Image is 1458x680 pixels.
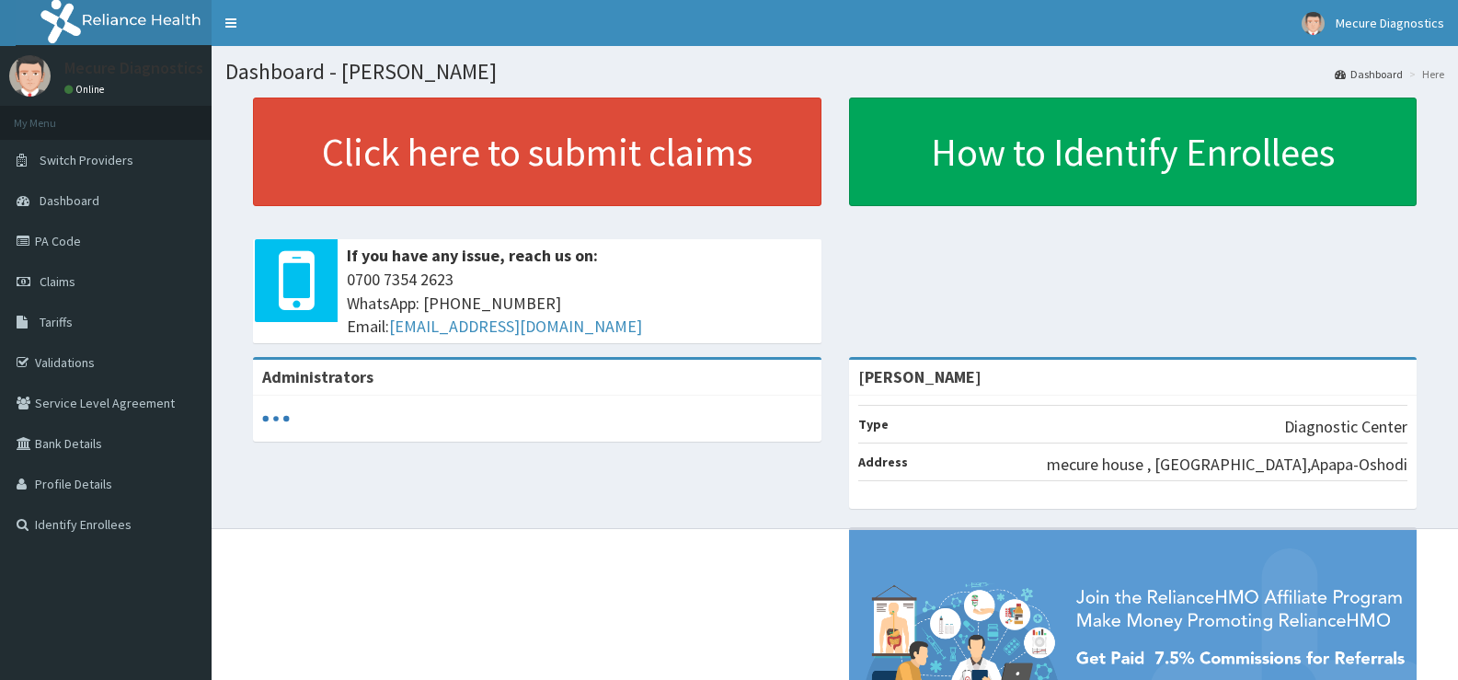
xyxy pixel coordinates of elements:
img: User Image [1302,12,1325,35]
p: Mecure Diagnostics [64,60,203,76]
p: mecure house , [GEOGRAPHIC_DATA],Apapa-Oshodi [1047,453,1407,477]
b: Address [858,454,908,470]
span: Claims [40,273,75,290]
a: How to Identify Enrollees [849,98,1418,206]
strong: [PERSON_NAME] [858,366,982,387]
b: Type [858,416,889,432]
a: Click here to submit claims [253,98,821,206]
h1: Dashboard - [PERSON_NAME] [225,60,1444,84]
img: User Image [9,55,51,97]
a: Dashboard [1335,66,1403,82]
span: Dashboard [40,192,99,209]
li: Here [1405,66,1444,82]
b: Administrators [262,366,373,387]
span: 0700 7354 2623 WhatsApp: [PHONE_NUMBER] Email: [347,268,812,339]
span: Tariffs [40,314,73,330]
span: Switch Providers [40,152,133,168]
svg: audio-loading [262,405,290,432]
p: Diagnostic Center [1284,415,1407,439]
span: Mecure Diagnostics [1336,15,1444,31]
a: [EMAIL_ADDRESS][DOMAIN_NAME] [389,316,642,337]
a: Online [64,83,109,96]
b: If you have any issue, reach us on: [347,245,598,266]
